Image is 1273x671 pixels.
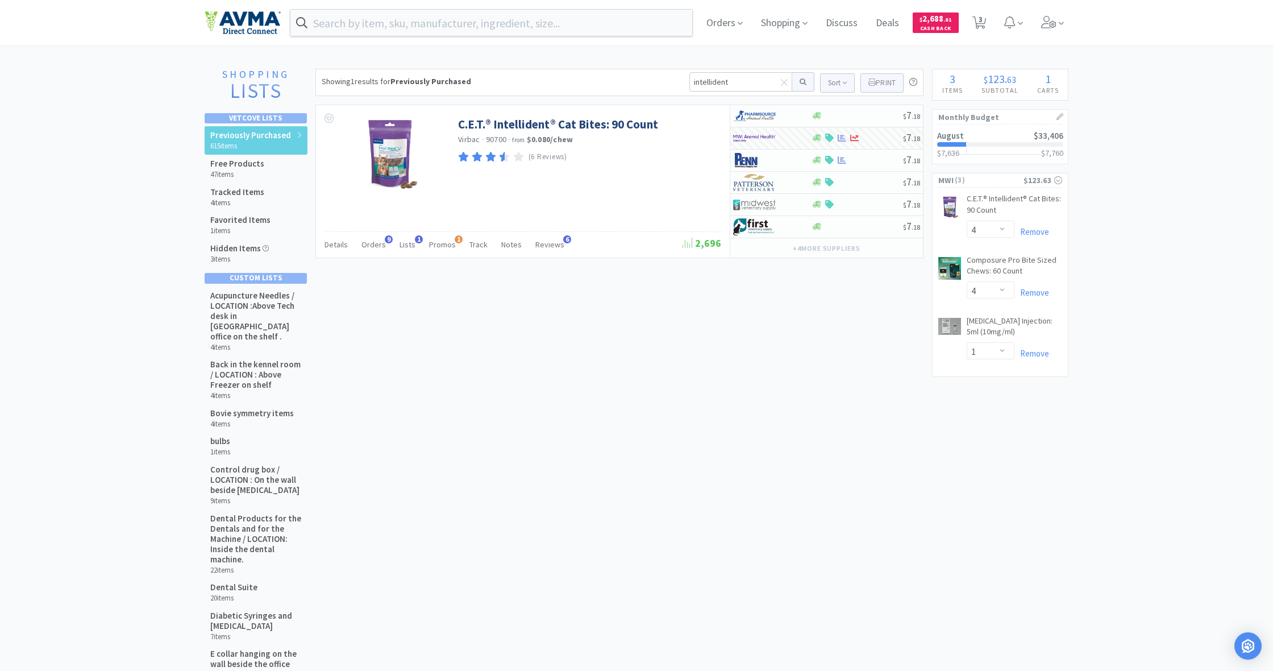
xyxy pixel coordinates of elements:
[325,239,348,250] span: Details
[984,74,988,85] span: $
[903,179,906,187] span: $
[210,159,264,169] h5: Free Products
[967,255,1062,281] a: Composure Pro Bite Sized Chews: 60 Count
[210,566,302,575] h6: 22 items
[903,197,920,210] span: 7
[205,11,281,35] img: e4e33dab9f054f5782a47901c742baa9_102.png
[458,117,658,132] a: C.E.T.® Intellident® Cat Bites: 90 Count
[938,257,961,280] img: 5aecee7578374acf89e96d656c6c9d77_5988.png
[733,218,776,235] img: 67d67680309e4a0bb49a5ff0391dcc42_6.png
[1045,148,1063,158] span: 7,760
[903,109,920,122] span: 7
[903,131,920,144] span: 7
[903,112,906,121] span: $
[968,19,991,30] a: 3
[512,136,525,144] span: from
[1045,72,1051,86] span: 1
[920,16,922,23] span: $
[322,75,471,88] div: Showing 1 results for
[733,152,776,169] img: e1133ece90fa4a959c5ae41b0808c578_9.png
[205,69,307,107] a: ShoppingLists
[210,582,257,593] h5: Dental Suite
[733,196,776,213] img: 4dd14cff54a648ac9e977f0c5da9bc2e_5.png
[205,273,307,283] div: Custom Lists
[912,179,920,187] span: . 18
[290,10,692,36] input: Search by item, sku, manufacturer, ingredient, size...
[210,632,302,641] h6: 7 items
[429,239,456,250] span: Promos
[938,174,954,187] span: MWI
[920,13,952,24] span: 2,688
[205,113,307,123] div: Vetcove Lists
[210,69,301,80] h1: Shopping
[920,26,952,33] span: Cash Back
[210,80,301,102] h2: Lists
[903,219,920,233] span: 7
[988,72,1005,86] span: 123
[210,420,294,429] h6: 4 items
[501,239,522,250] span: Notes
[903,134,906,143] span: $
[871,18,904,28] a: Deals
[938,318,961,335] img: 58351f6f8c6446d9b3750f1c489e08a4_7553.png
[1014,287,1049,298] a: Remove
[210,649,302,669] h5: E collar hanging on the wall beside the office
[938,110,1062,125] h1: Monthly Budget
[1007,74,1016,85] span: 63
[210,448,230,457] h6: 1 items
[390,76,471,86] strong: Previously Purchased
[860,73,904,93] button: Print
[353,117,427,190] img: 9d81498a3f4544068c443d4cd10177f9_393366.jpg
[821,18,862,28] a: Discuss
[1234,632,1262,660] div: Open Intercom Messenger
[1024,174,1062,187] div: $123.63
[210,465,302,495] h5: Control drug box / LOCATION : On the wall beside [MEDICAL_DATA]
[361,239,386,250] span: Orders
[903,175,920,188] span: 7
[535,239,564,250] span: Reviews
[210,359,302,390] h5: Back in the kennel room / LOCATION : Above Freezer on shelf
[683,237,721,250] span: 2,696
[469,239,488,250] span: Track
[210,170,264,179] h6: 47 items
[972,85,1027,96] h4: Subtotal
[733,174,776,191] img: f5e969b455434c6296c6d81ef179fa71_3.png
[210,142,291,151] h6: 615 items
[210,255,269,264] h6: 3 items
[210,215,271,225] h5: Favorited Items
[210,198,264,208] h6: 4 items
[972,73,1027,85] div: .
[210,594,257,603] h6: 20 items
[210,611,302,631] h5: Diabetic Syringes and [MEDICAL_DATA]
[527,134,573,144] strong: $0.080 / chew
[210,343,302,352] h6: 4 items
[455,235,463,243] span: 1
[938,196,961,218] img: a07ad90437f649178d61b152277914ae_393927.png
[210,496,302,506] h6: 9 items
[400,239,415,250] span: Lists
[689,72,792,92] input: Filter results...
[210,436,230,446] h5: bulbs
[903,223,906,231] span: $
[733,130,776,147] img: f6b2451649754179b5b4e0c70c3f7cb0_2.png
[210,291,302,342] h5: Acupuncture Needles / LOCATION :Above Tech desk in [GEOGRAPHIC_DATA] office on the shelf .
[210,226,271,235] h6: 1 items
[1034,130,1063,141] span: $33,406
[912,223,920,231] span: . 18
[210,391,302,400] h6: 4 items
[913,7,959,38] a: $2,688.81Cash Back
[912,201,920,209] span: . 18
[210,243,269,254] h5: Hidden Items
[563,235,571,243] span: 6
[787,241,866,256] button: +4more suppliers
[733,107,776,125] img: 7915dbd3f8974342a4dc3feb8efc1740_58.png
[933,85,972,96] h4: Items
[903,201,906,209] span: $
[912,156,920,165] span: . 18
[482,134,484,144] span: ·
[210,513,302,565] h5: Dental Products for the Dentals and for the Machine / LOCATION: Inside the dental machine.
[210,187,264,197] h5: Tracked Items
[903,156,906,165] span: $
[210,408,294,419] h5: Bovie symmetry items
[820,73,855,93] button: Sort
